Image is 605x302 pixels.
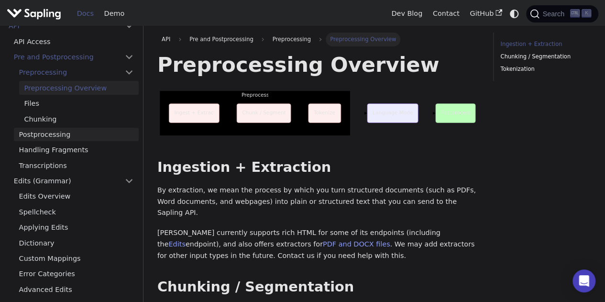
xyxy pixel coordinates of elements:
div: Open Intercom Messenger [572,269,595,292]
a: Chunking / Segmentation [500,52,588,61]
a: Contact [428,6,465,21]
a: Edits [168,240,185,248]
h2: Ingestion + Extraction [157,159,479,176]
a: Dev Blog [386,6,427,21]
button: Search (Ctrl+K) [526,5,598,22]
a: API [3,19,120,33]
a: PDF and DOCX files [323,240,390,248]
h1: Preprocessing Overview [157,52,479,78]
span: Preprocessing Overview [326,33,401,46]
a: Demo [99,6,130,21]
h2: Chunking / Segmentation [157,279,479,296]
a: Ingestion + Extraction [500,40,588,49]
a: Dictionary [14,236,139,250]
a: Custom Mappings [14,252,139,266]
p: Ingest + Extract [174,109,216,116]
span: Search [539,10,570,18]
a: GitHub [464,6,507,21]
a: Preprocessing [14,66,139,79]
span: API [162,36,170,43]
a: API Access [9,34,139,48]
a: Tokenization [500,65,588,74]
button: Collapse sidebar category 'API' [120,19,139,33]
a: Edits (Grammar) [9,174,139,188]
a: Error Categories [14,267,139,281]
button: Switch between dark and light mode (currently system mode) [507,7,521,21]
span: Preprocessing [268,33,315,46]
span: Pre and Postprocessing [185,33,258,46]
a: Handling Fragments [14,143,139,157]
a: Spellcheck [14,205,139,219]
a: API [157,33,175,46]
nav: Breadcrumbs [157,33,479,46]
a: Docs [72,6,99,21]
a: Sapling.ai [7,7,65,21]
img: Sapling.ai [7,7,61,21]
kbd: K [582,9,591,18]
p: Language Model [373,109,415,116]
a: Chunking [19,112,139,126]
p: By extraction, we mean the process by which you turn structured documents (such as PDFs, Word doc... [157,185,479,219]
a: Transcriptions [14,158,139,172]
a: Postprocessing [14,128,139,142]
a: Files [19,97,139,111]
a: Preprocessing Overview [19,81,139,95]
p: Postprocess [442,109,472,116]
a: Pre and Postprocessing [9,50,139,64]
p: [PERSON_NAME] currently supports rich HTML for some of its endpoints (including the endpoint), an... [157,227,479,261]
a: Applying Edits [14,221,139,235]
p: Preprocess [242,91,269,99]
p: Chunk / Segment [242,109,286,116]
p: Tokenize [314,109,336,116]
a: Edits Overview [14,190,139,203]
a: Advanced Edits [14,282,139,296]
